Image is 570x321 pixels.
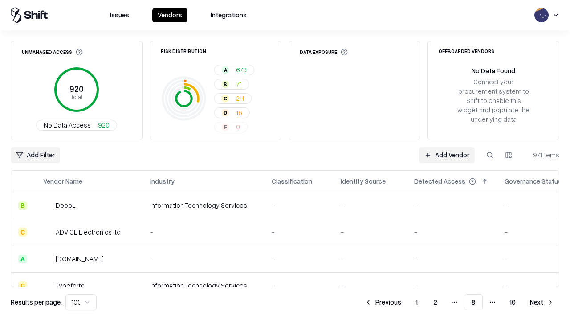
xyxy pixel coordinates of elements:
div: Typeform [56,281,85,290]
button: Add Filter [11,147,60,163]
div: - [150,254,257,263]
button: Vendors [152,8,187,22]
div: D [222,109,229,116]
span: 920 [98,120,110,130]
img: DeepL [43,201,52,210]
button: A673 [214,65,254,75]
div: 971 items [524,150,559,160]
div: C [222,95,229,102]
div: Offboarded Vendors [439,49,494,53]
button: D16 [214,107,250,118]
div: Information Technology Services [150,281,257,290]
img: Typeform [43,281,52,290]
div: - [272,201,326,210]
div: [DOMAIN_NAME] [56,254,104,263]
div: Connect your procurement system to Shift to enable this widget and populate the underlying data [456,77,530,124]
div: Classification [272,177,312,186]
div: - [414,227,490,237]
div: DeepL [56,201,75,210]
span: 673 [236,65,247,74]
button: B71 [214,79,249,90]
div: - [341,254,400,263]
img: ADVICE Electronics ltd [43,228,52,237]
tspan: Total [71,93,82,100]
div: No Data Found [472,66,515,75]
div: - [341,281,400,290]
div: Data Exposure [300,49,348,56]
div: - [272,227,326,237]
div: Detected Access [414,177,465,186]
div: - [414,281,490,290]
div: Vendor Name [43,177,82,186]
div: - [414,201,490,210]
button: No Data Access920 [36,120,117,131]
nav: pagination [359,294,559,310]
span: 16 [236,108,242,117]
button: Issues [105,8,134,22]
div: Unmanaged Access [22,49,83,56]
span: 211 [236,94,244,103]
div: Industry [150,177,175,186]
button: 2 [427,294,444,310]
button: C211 [214,93,252,104]
div: - [341,201,400,210]
div: Risk Distribution [161,49,206,53]
div: - [272,281,326,290]
div: B [18,201,27,210]
img: cybersafe.co.il [43,255,52,263]
span: No Data Access [44,120,91,130]
tspan: 920 [69,84,84,94]
div: - [272,254,326,263]
span: 71 [236,79,242,89]
div: ADVICE Electronics ltd [56,227,121,237]
div: - [341,227,400,237]
div: - [414,254,490,263]
div: Information Technology Services [150,201,257,210]
button: Next [525,294,559,310]
p: Results per page: [11,297,62,307]
div: A [222,66,229,74]
div: - [150,227,257,237]
div: Identity Source [341,177,386,186]
div: B [222,81,229,88]
div: C [18,228,27,237]
button: 10 [502,294,523,310]
div: A [18,255,27,263]
div: Governance Status [505,177,562,186]
button: Previous [359,294,407,310]
button: Integrations [205,8,252,22]
button: 1 [408,294,425,310]
a: Add Vendor [419,147,475,163]
div: C [18,281,27,290]
button: 8 [464,294,483,310]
